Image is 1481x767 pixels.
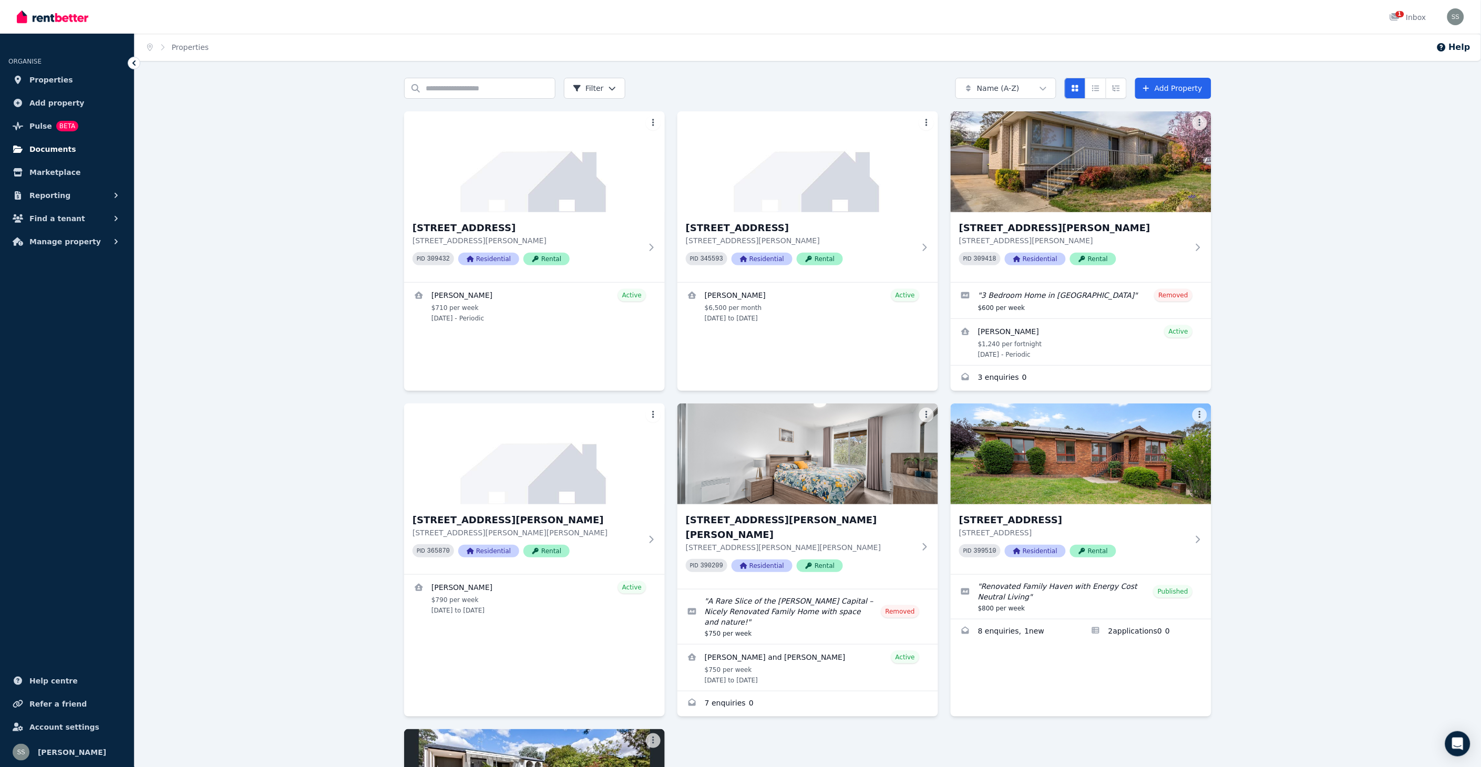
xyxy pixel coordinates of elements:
span: Reporting [29,189,70,202]
div: View options [1065,78,1127,99]
h3: [STREET_ADDRESS][PERSON_NAME] [959,221,1188,235]
a: Marketplace [8,162,126,183]
button: Card view [1065,78,1086,99]
img: 24B McInnes St, Weston [404,403,665,504]
span: Rental [797,559,843,572]
p: [STREET_ADDRESS][PERSON_NAME][PERSON_NAME] [686,542,915,553]
code: 309432 [427,255,450,263]
div: Inbox [1390,12,1426,23]
a: Account settings [8,717,126,738]
small: PID [963,548,972,554]
button: Find a tenant [8,208,126,229]
a: 191 Chuculba Cres, Giralang[STREET_ADDRESS][STREET_ADDRESS]PID 399510ResidentialRental [951,403,1211,574]
span: Pulse [29,120,52,132]
a: Documents [8,139,126,160]
a: View details for Amanda Baker [951,319,1211,365]
h3: [STREET_ADDRESS][PERSON_NAME][PERSON_NAME] [686,513,915,542]
button: Compact list view [1085,78,1106,99]
span: Marketplace [29,166,80,179]
code: 309418 [974,255,996,263]
span: Rental [523,253,570,265]
span: Manage property [29,235,101,248]
a: View details for Chelsie Wood-jordan and Jackson Millers [677,645,938,691]
img: Shiva Sapkota [1447,8,1464,25]
span: Residential [732,559,793,572]
a: Properties [172,43,209,51]
span: Residential [458,253,519,265]
small: PID [417,256,425,262]
a: Add property [8,92,126,113]
small: PID [417,548,425,554]
img: 24A McInnes Street, Weston [951,111,1211,212]
span: Refer a friend [29,698,87,710]
nav: Breadcrumb [135,34,221,61]
button: More options [919,116,934,130]
a: PulseBETA [8,116,126,137]
span: Add property [29,97,85,109]
p: [STREET_ADDRESS][PERSON_NAME][PERSON_NAME] [413,527,642,538]
a: View details for Derek Chanakira [404,575,665,621]
span: Rental [797,253,843,265]
a: Edit listing: A Rare Slice of the Bush Capital – Nicely Renovated Family Home with space and nature! [677,589,938,644]
span: Residential [732,253,793,265]
a: Refer a friend [8,693,126,714]
a: Help centre [8,670,126,691]
span: Properties [29,74,73,86]
h3: [STREET_ADDRESS] [686,221,915,235]
img: 6A Bear Place, Chisholm [404,111,665,212]
button: Manage property [8,231,126,252]
p: [STREET_ADDRESS] [959,527,1188,538]
span: Residential [1005,545,1066,557]
a: Edit listing: 3 Bedroom Home in Weston [951,283,1211,318]
span: Rental [523,545,570,557]
button: Help [1436,41,1470,54]
a: Applications for 191 Chuculba Cres, Giralang [1081,619,1211,645]
span: Filter [573,83,604,94]
code: 390209 [701,562,723,569]
span: Residential [1005,253,1066,265]
span: Find a tenant [29,212,85,225]
code: 345593 [701,255,723,263]
div: Open Intercom Messenger [1445,731,1470,756]
a: Properties [8,69,126,90]
span: Name (A-Z) [977,83,1020,94]
a: 43 Cumpston Pl, MacGregor[STREET_ADDRESS][PERSON_NAME][PERSON_NAME][STREET_ADDRESS][PERSON_NAME][... [677,403,938,589]
span: Rental [1070,545,1116,557]
code: 399510 [974,547,996,555]
button: Name (A-Z) [955,78,1056,99]
small: PID [690,256,698,262]
p: [STREET_ADDRESS][PERSON_NAME] [686,235,915,246]
span: Residential [458,545,519,557]
span: [PERSON_NAME] [38,746,106,759]
span: Rental [1070,253,1116,265]
span: ORGANISE [8,58,42,65]
a: Enquiries for 43 Cumpston Pl, MacGregor [677,691,938,717]
img: Shiva Sapkota [13,744,29,761]
img: RentBetter [17,9,88,25]
button: More options [1192,408,1207,422]
img: 43 Cumpston Pl, MacGregor [677,403,938,504]
code: 365870 [427,547,450,555]
button: More options [919,408,934,422]
a: 24A McInnes Street, Weston[STREET_ADDRESS][PERSON_NAME][STREET_ADDRESS][PERSON_NAME]PID 309418Res... [951,111,1211,282]
button: More options [646,408,661,422]
button: Reporting [8,185,126,206]
img: 6B Bear Place, Chisholm [677,111,938,212]
a: View details for Gurjit Singh [404,283,665,329]
h3: [STREET_ADDRESS][PERSON_NAME] [413,513,642,527]
p: [STREET_ADDRESS][PERSON_NAME] [959,235,1188,246]
button: More options [646,733,661,748]
small: PID [690,563,698,568]
span: BETA [56,121,78,131]
span: 1 [1396,11,1404,17]
a: View details for Derek Chanakira [677,283,938,329]
button: Filter [564,78,625,99]
h3: [STREET_ADDRESS] [959,513,1188,527]
img: 191 Chuculba Cres, Giralang [951,403,1211,504]
small: PID [963,256,972,262]
a: Edit listing: Renovated Family Haven with Energy Cost Neutral Living [951,575,1211,619]
button: Expanded list view [1106,78,1127,99]
a: Enquiries for 24A McInnes Street, Weston [951,366,1211,391]
p: [STREET_ADDRESS][PERSON_NAME] [413,235,642,246]
a: Add Property [1135,78,1211,99]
